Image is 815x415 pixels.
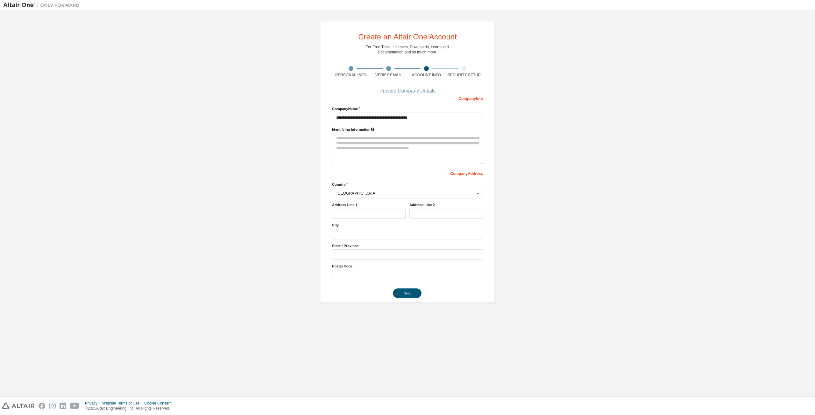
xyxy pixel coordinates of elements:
[85,401,102,406] div: Privacy
[358,33,457,41] div: Create an Altair One Account
[332,168,483,178] div: Company Address
[332,127,483,132] label: Please provide any information that will help our support team identify your company. Email and n...
[332,93,483,103] div: Company Info
[445,73,483,78] div: Security Setup
[49,403,56,409] img: instagram.svg
[407,73,445,78] div: Account Info
[337,191,475,195] div: [GEOGRAPHIC_DATA]
[332,202,406,207] label: Address Line 1
[332,243,483,248] label: State / Province
[3,2,83,8] img: Altair One
[332,73,370,78] div: Personal Info
[332,106,483,111] label: Company Name
[332,182,483,187] label: Country
[2,403,35,409] img: altair_logo.svg
[39,403,45,409] img: facebook.svg
[102,401,144,406] div: Website Terms of Use
[409,202,483,207] label: Address Line 2
[70,403,79,409] img: youtube.svg
[370,73,408,78] div: Verify Email
[332,223,483,228] label: City
[144,401,175,406] div: Cookie Consent
[332,89,483,93] div: Provide Company Details
[332,264,483,269] label: Postal Code
[393,288,422,298] button: Next
[60,403,66,409] img: linkedin.svg
[366,45,450,55] div: For Free Trials, Licenses, Downloads, Learning & Documentation and so much more.
[85,406,175,411] p: © 2025 Altair Engineering, Inc. All Rights Reserved.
